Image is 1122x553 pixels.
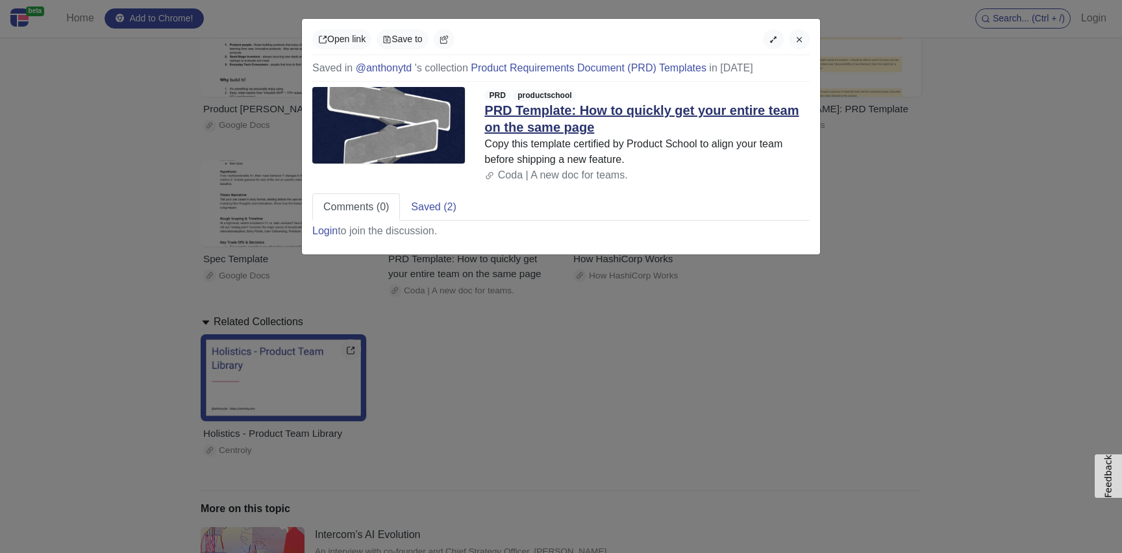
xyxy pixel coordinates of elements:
[484,90,510,101] span: PRD
[400,193,467,221] a: Saved (2)
[513,90,577,101] span: productschool
[484,103,799,134] a: PRD Template: How to quickly get your entire team on the same page
[484,136,810,167] div: Copy this template certified by Product School to align your team before shipping a new feature.
[377,29,428,49] button: Save to
[312,223,437,239] div: to join the discussion.
[709,62,753,73] span: in [DATE]
[1103,454,1114,498] span: Feedback
[471,62,706,73] a: Product Requirements Document (PRD) Templates
[312,29,371,49] a: Open link
[763,29,784,49] button: Expand view
[484,167,810,183] div: Coda | A new doc for teams.
[356,62,412,73] a: @anthonytd
[434,29,455,49] button: Copy link
[498,169,628,180] span: Coda | A new doc for teams.
[415,62,468,73] span: 's collection
[312,193,400,221] a: Comments (0)
[312,225,338,236] a: Login
[312,62,353,73] span: Saved in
